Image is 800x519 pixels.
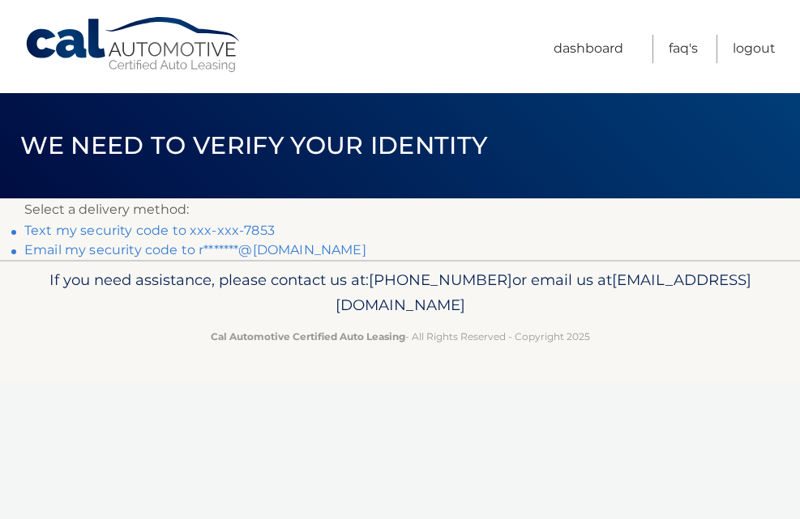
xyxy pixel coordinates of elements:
strong: Cal Automotive Certified Auto Leasing [211,330,405,342]
a: Logout [733,35,776,63]
p: - All Rights Reserved - Copyright 2025 [24,328,776,345]
p: Select a delivery method: [24,198,776,221]
a: Email my security code to r*******@[DOMAIN_NAME] [24,242,366,257]
span: [PHONE_NUMBER] [369,270,512,289]
a: Dashboard [554,35,623,63]
p: If you need assistance, please contact us at: or email us at [24,267,776,319]
a: FAQ's [669,35,698,63]
span: We need to verify your identity [20,130,488,160]
a: Text my security code to xxx-xxx-7853 [24,223,275,238]
a: Cal Automotive [24,16,243,74]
